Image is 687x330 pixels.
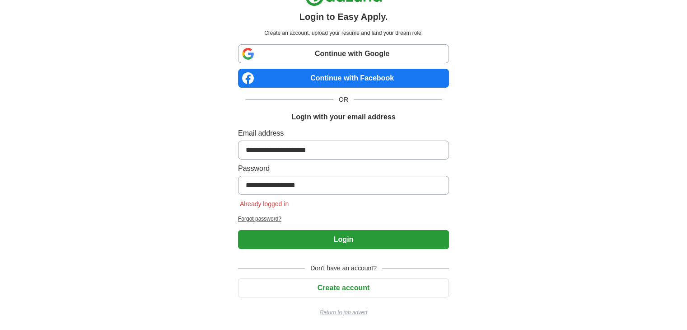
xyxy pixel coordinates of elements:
[238,278,449,297] button: Create account
[240,29,447,37] p: Create an account, upload your resume and land your dream role.
[238,44,449,63] a: Continue with Google
[238,128,449,139] label: Email address
[299,10,388,24] h1: Login to Easy Apply.
[238,163,449,174] label: Password
[305,264,382,273] span: Don't have an account?
[238,200,290,207] span: Already logged in
[238,230,449,249] button: Login
[238,284,449,292] a: Create account
[291,112,395,123] h1: Login with your email address
[238,308,449,316] a: Return to job advert
[238,69,449,88] a: Continue with Facebook
[238,215,449,223] a: Forgot password?
[333,95,354,104] span: OR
